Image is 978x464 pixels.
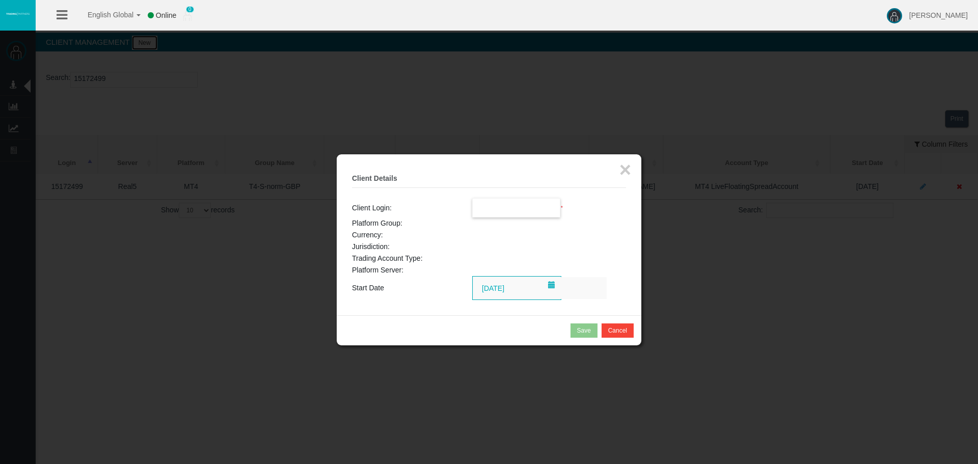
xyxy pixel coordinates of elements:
[5,12,31,16] img: logo.svg
[183,11,192,21] img: user_small.png
[352,264,472,276] td: Platform Server:
[156,11,176,19] span: Online
[74,11,133,19] span: English Global
[352,174,397,182] b: Client Details
[352,276,472,300] td: Start Date
[887,8,902,23] img: user-image
[352,253,472,264] td: Trading Account Type:
[352,217,472,229] td: Platform Group:
[602,323,634,338] button: Cancel
[352,241,472,253] td: Jurisdiction:
[352,229,472,241] td: Currency:
[352,198,472,217] td: Client Login:
[186,6,194,13] span: 0
[909,11,968,19] span: [PERSON_NAME]
[619,159,631,180] button: ×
